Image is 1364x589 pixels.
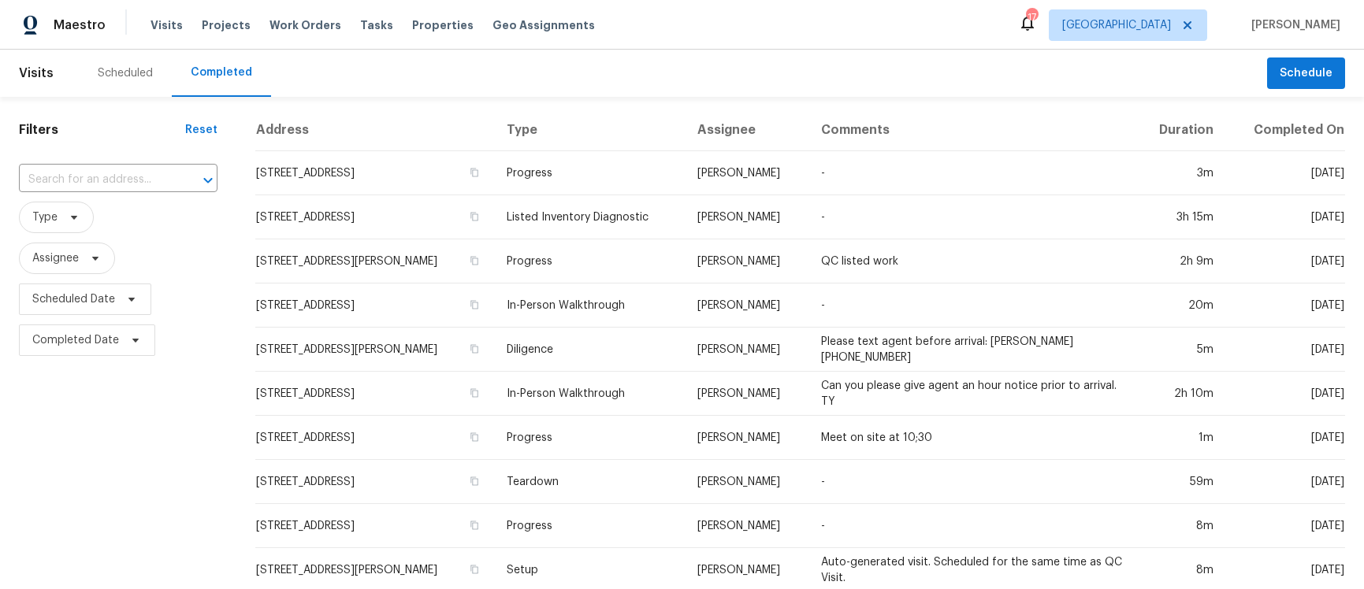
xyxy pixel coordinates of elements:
td: - [808,151,1135,195]
button: Copy Address [467,518,481,532]
button: Copy Address [467,474,481,488]
td: [PERSON_NAME] [685,372,808,416]
th: Duration [1135,109,1226,151]
span: Geo Assignments [492,17,595,33]
td: [DATE] [1226,416,1345,460]
td: [STREET_ADDRESS] [255,195,494,239]
td: Progress [494,239,685,283]
td: [DATE] [1226,460,1345,504]
td: [STREET_ADDRESS] [255,283,494,328]
td: [PERSON_NAME] [685,460,808,504]
td: Please text agent before arrival: [PERSON_NAME] [PHONE_NUMBER] [808,328,1135,372]
button: Copy Address [467,342,481,356]
td: [DATE] [1226,504,1345,548]
span: Properties [412,17,474,33]
td: QC listed work [808,239,1135,283]
td: 3m [1135,151,1226,195]
h1: Filters [19,122,185,138]
th: Assignee [685,109,808,151]
td: 20m [1135,283,1226,328]
td: Meet on site at 10;30 [808,416,1135,460]
button: Copy Address [467,165,481,180]
th: Comments [808,109,1135,151]
span: Maestro [54,17,106,33]
div: 17 [1026,9,1037,25]
td: [STREET_ADDRESS] [255,151,494,195]
span: [PERSON_NAME] [1245,17,1340,33]
button: Copy Address [467,298,481,312]
td: 5m [1135,328,1226,372]
button: Copy Address [467,386,481,400]
td: [DATE] [1226,328,1345,372]
td: [DATE] [1226,195,1345,239]
td: [DATE] [1226,372,1345,416]
td: Progress [494,151,685,195]
span: Projects [202,17,251,33]
td: [DATE] [1226,239,1345,283]
td: [PERSON_NAME] [685,239,808,283]
td: 59m [1135,460,1226,504]
td: Teardown [494,460,685,504]
td: 8m [1135,504,1226,548]
span: Schedule [1280,64,1332,83]
span: Visits [19,56,54,91]
td: 3h 15m [1135,195,1226,239]
td: [STREET_ADDRESS] [255,504,494,548]
span: Type [32,209,58,225]
td: Listed Inventory Diagnostic [494,195,685,239]
button: Open [197,169,219,191]
td: In-Person Walkthrough [494,283,685,328]
button: Copy Address [467,209,481,224]
td: In-Person Walkthrough [494,372,685,416]
span: Work Orders [269,17,341,33]
td: Diligence [494,328,685,372]
span: Assignee [32,250,79,266]
th: Completed On [1226,109,1345,151]
span: [GEOGRAPHIC_DATA] [1062,17,1171,33]
button: Schedule [1267,57,1345,90]
td: 1m [1135,416,1226,460]
td: [PERSON_NAME] [685,283,808,328]
div: Completed [191,65,252,80]
div: Scheduled [98,65,153,81]
button: Copy Address [467,562,481,576]
td: [STREET_ADDRESS] [255,416,494,460]
td: Progress [494,416,685,460]
td: 2h 10m [1135,372,1226,416]
td: - [808,283,1135,328]
span: Visits [151,17,183,33]
input: Search for an address... [19,168,173,192]
button: Copy Address [467,430,481,444]
td: [PERSON_NAME] [685,504,808,548]
td: [STREET_ADDRESS][PERSON_NAME] [255,328,494,372]
td: Can you please give agent an hour notice prior to arrival. TY [808,372,1135,416]
td: [STREET_ADDRESS] [255,460,494,504]
td: [PERSON_NAME] [685,195,808,239]
td: [PERSON_NAME] [685,151,808,195]
span: Completed Date [32,332,119,348]
td: - [808,460,1135,504]
td: [STREET_ADDRESS] [255,372,494,416]
td: - [808,195,1135,239]
button: Copy Address [467,254,481,268]
th: Type [494,109,685,151]
span: Tasks [360,20,393,31]
div: Reset [185,122,217,138]
td: 2h 9m [1135,239,1226,283]
span: Scheduled Date [32,291,115,307]
td: - [808,504,1135,548]
td: [DATE] [1226,283,1345,328]
td: [STREET_ADDRESS][PERSON_NAME] [255,239,494,283]
td: [DATE] [1226,151,1345,195]
td: [PERSON_NAME] [685,328,808,372]
th: Address [255,109,494,151]
td: Progress [494,504,685,548]
td: [PERSON_NAME] [685,416,808,460]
